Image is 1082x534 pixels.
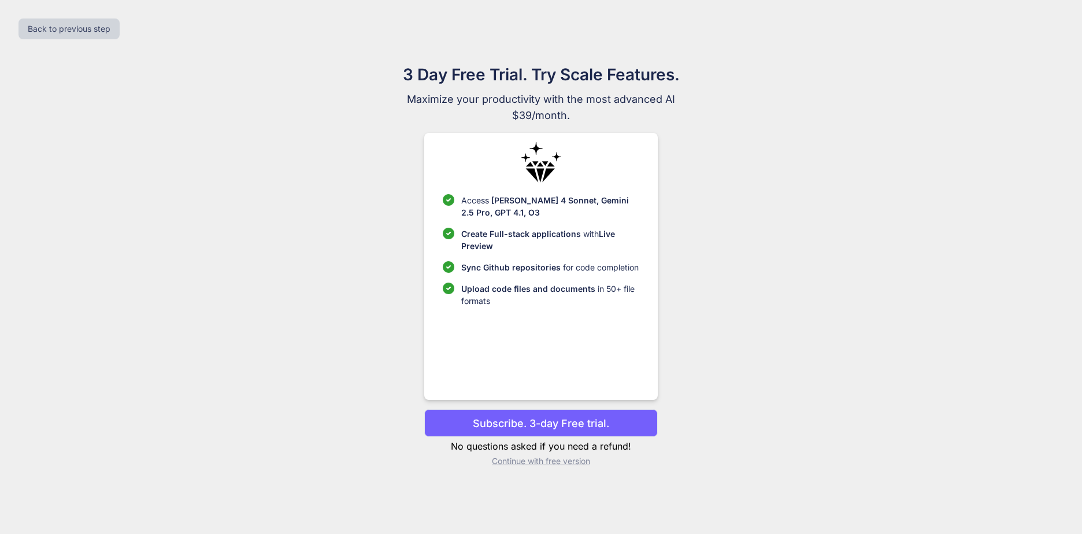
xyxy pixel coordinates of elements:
span: $39/month. [347,107,735,124]
span: Maximize your productivity with the most advanced AI [347,91,735,107]
span: [PERSON_NAME] 4 Sonnet, Gemini 2.5 Pro, GPT 4.1, O3 [461,195,629,217]
button: Back to previous step [18,18,120,39]
p: No questions asked if you need a refund! [424,439,657,453]
p: in 50+ file formats [461,283,639,307]
img: checklist [443,283,454,294]
p: Access [461,194,639,218]
img: checklist [443,194,454,206]
img: checklist [443,261,454,273]
span: Upload code files and documents [461,284,595,294]
span: Create Full-stack applications [461,229,583,239]
h1: 3 Day Free Trial. Try Scale Features. [347,62,735,87]
button: Subscribe. 3-day Free trial. [424,409,657,437]
p: for code completion [461,261,639,273]
img: checklist [443,228,454,239]
span: Sync Github repositories [461,262,561,272]
p: with [461,228,639,252]
p: Subscribe. 3-day Free trial. [473,416,609,431]
p: Continue with free version [424,455,657,467]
